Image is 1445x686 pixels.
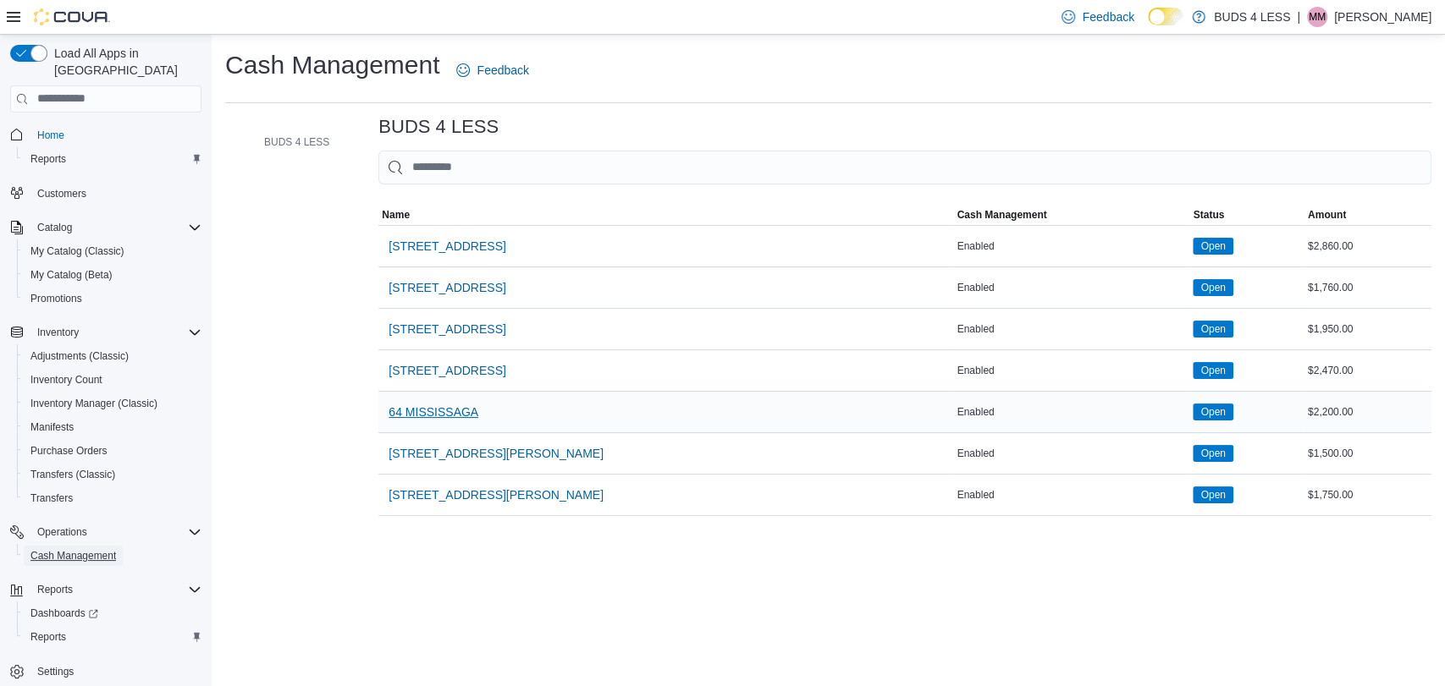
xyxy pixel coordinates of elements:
[382,354,512,387] button: [STREET_ADDRESS]
[1193,362,1233,379] span: Open
[24,441,201,461] span: Purchase Orders
[477,62,528,79] span: Feedback
[1082,8,1133,25] span: Feedback
[24,603,201,623] span: Dashboards
[17,344,208,368] button: Adjustments (Classic)
[264,135,329,149] span: BUDS 4 LESS
[37,583,73,596] span: Reports
[30,606,98,620] span: Dashboards
[1304,443,1431,464] div: $1,500.00
[24,241,131,261] a: My Catalog (Classic)
[1189,205,1304,225] button: Status
[378,205,953,225] button: Name
[30,579,80,600] button: Reports
[17,439,208,463] button: Purchase Orders
[1200,363,1225,378] span: Open
[1193,486,1233,503] span: Open
[24,265,201,285] span: My Catalog (Beta)
[24,370,109,390] a: Inventory Count
[30,268,113,282] span: My Catalog (Beta)
[382,312,512,346] button: [STREET_ADDRESS]
[30,152,66,166] span: Reports
[30,244,124,258] span: My Catalog (Classic)
[30,292,82,305] span: Promotions
[30,630,66,644] span: Reports
[24,464,201,485] span: Transfers (Classic)
[1304,205,1431,225] button: Amount
[1304,485,1431,505] div: $1,750.00
[389,403,478,420] span: 64 MISSISSAGA
[24,603,105,623] a: Dashboards
[1148,8,1183,25] input: Dark Mode
[24,488,80,508] a: Transfers
[382,271,512,305] button: [STREET_ADDRESS]
[1304,319,1431,339] div: $1,950.00
[37,665,74,678] span: Settings
[30,444,108,458] span: Purchase Orders
[24,417,201,437] span: Manifests
[17,263,208,287] button: My Catalog (Beta)
[30,397,157,410] span: Inventory Manager (Classic)
[30,322,85,343] button: Inventory
[1200,446,1225,461] span: Open
[30,522,94,542] button: Operations
[449,53,535,87] a: Feedback
[24,288,89,309] a: Promotions
[17,544,208,568] button: Cash Management
[37,187,86,200] span: Customers
[30,183,201,204] span: Customers
[30,579,201,600] span: Reports
[30,322,201,343] span: Inventory
[24,441,114,461] a: Purchase Orders
[225,48,439,82] h1: Cash Management
[1193,279,1233,296] span: Open
[24,346,135,366] a: Adjustments (Classic)
[3,578,208,601] button: Reports
[24,346,201,366] span: Adjustments (Classic)
[24,464,122,485] a: Transfers (Classic)
[37,525,87,539] span: Operations
[953,402,1189,422] div: Enabled
[1193,238,1233,255] span: Open
[1193,445,1233,462] span: Open
[17,368,208,392] button: Inventory Count
[30,522,201,542] span: Operations
[378,117,499,137] h3: BUDS 4 LESS
[953,443,1189,464] div: Enabled
[1193,321,1233,338] span: Open
[17,147,208,171] button: Reports
[953,485,1189,505] div: Enabled
[17,463,208,486] button: Transfers (Classic)
[1304,402,1431,422] div: $2,200.00
[382,208,410,222] span: Name
[1193,403,1233,420] span: Open
[1214,7,1290,27] p: BUDS 4 LESS
[34,8,110,25] img: Cova
[17,239,208,263] button: My Catalog (Classic)
[1304,360,1431,381] div: $2,470.00
[30,349,129,363] span: Adjustments (Classic)
[17,601,208,625] a: Dashboards
[30,184,93,204] a: Customers
[953,236,1189,256] div: Enabled
[3,520,208,544] button: Operations
[389,279,505,296] span: [STREET_ADDRESS]
[37,326,79,339] span: Inventory
[24,546,201,566] span: Cash Management
[389,238,505,255] span: [STREET_ADDRESS]
[24,627,73,647] a: Reports
[30,549,116,563] span: Cash Management
[24,370,201,390] span: Inventory Count
[24,417,80,437] a: Manifests
[1309,7,1326,27] span: MM
[30,491,73,505] span: Transfers
[24,265,119,285] a: My Catalog (Beta)
[37,129,64,142] span: Home
[3,123,208,147] button: Home
[17,392,208,415] button: Inventory Manager (Classic)
[957,208,1046,222] span: Cash Management
[1193,208,1224,222] span: Status
[382,436,610,470] button: [STREET_ADDRESS][PERSON_NAME]
[30,217,79,238] button: Catalog
[1200,321,1225,337] span: Open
